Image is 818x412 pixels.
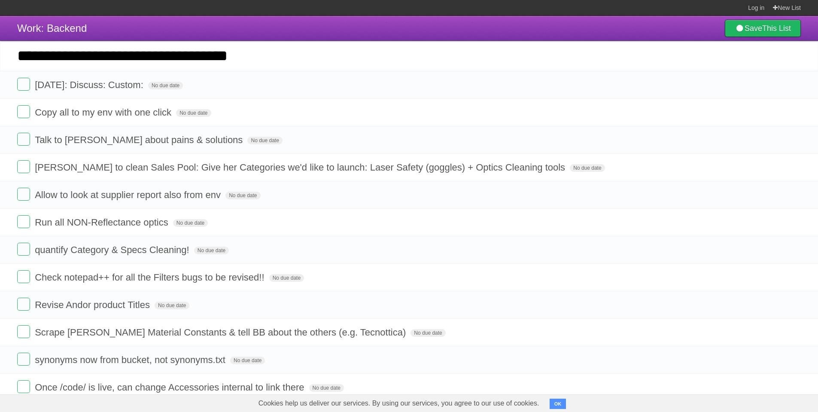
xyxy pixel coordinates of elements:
[35,382,306,393] span: Once /code/ is live, can change Accessories internal to link there
[17,133,30,146] label: Done
[155,302,189,309] span: No due date
[35,327,408,338] span: Scrape [PERSON_NAME] Material Constants & tell BB about the others (e.g. Tecnottica)
[173,219,208,227] span: No due date
[550,399,566,409] button: OK
[17,22,87,34] span: Work: Backend
[35,134,245,145] span: Talk to [PERSON_NAME] about pains & solutions
[35,272,266,283] span: Check notepad++ for all the Filters bugs to be revised!!
[35,79,146,90] span: [DATE]: Discuss: Custom:
[17,215,30,228] label: Done
[35,299,152,310] span: Revise Andor product Titles
[17,325,30,338] label: Done
[176,109,211,117] span: No due date
[35,162,567,173] span: [PERSON_NAME] to clean Sales Pool: Give her Categories we'd like to launch: Laser Safety (goggles...
[17,298,30,311] label: Done
[35,244,192,255] span: quantify Category & Specs Cleaning!
[35,217,170,228] span: Run all NON-Reflectance optics
[35,107,173,118] span: Copy all to my env with one click
[35,189,223,200] span: Allow to look at supplier report also from env
[269,274,304,282] span: No due date
[725,20,801,37] a: SaveThis List
[148,82,183,89] span: No due date
[570,164,605,172] span: No due date
[762,24,791,33] b: This List
[17,380,30,393] label: Done
[17,243,30,256] label: Done
[194,247,229,254] span: No due date
[411,329,445,337] span: No due date
[17,188,30,201] label: Done
[309,384,344,392] span: No due date
[17,78,30,91] label: Done
[230,357,265,364] span: No due date
[35,354,228,365] span: synonyms now from bucket, not synonyms.txt
[225,192,260,199] span: No due date
[17,105,30,118] label: Done
[17,353,30,366] label: Done
[247,137,282,144] span: No due date
[17,160,30,173] label: Done
[250,395,548,412] span: Cookies help us deliver our services. By using our services, you agree to our use of cookies.
[17,270,30,283] label: Done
